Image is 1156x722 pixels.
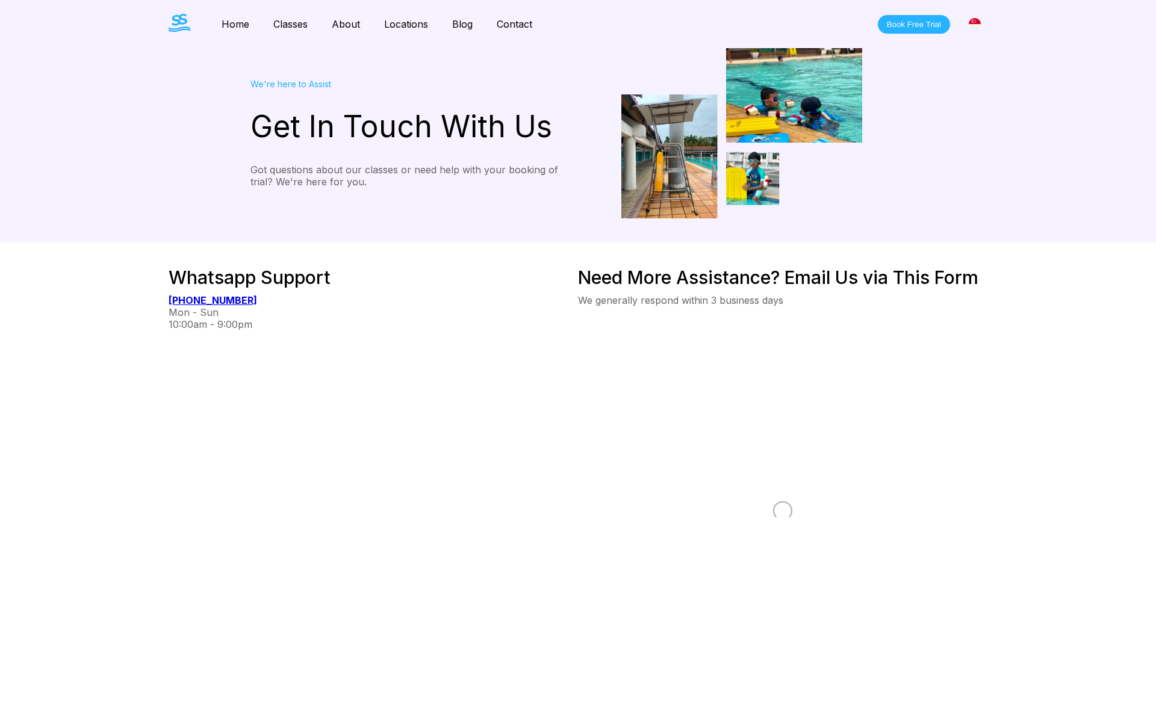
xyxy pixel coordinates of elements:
a: Blog [440,18,485,30]
div: Whatsapp Support [169,267,578,288]
a: Contact [485,18,544,30]
img: Swimming Classes [621,48,862,218]
button: Book Free Trial [878,15,950,34]
div: Mon - Sun [169,306,578,318]
div: 10:00am - 9:00pm [169,318,578,330]
div: [GEOGRAPHIC_DATA] [962,11,987,37]
a: Home [210,18,261,30]
a: Locations [372,18,440,30]
div: We generally respond within 3 business days [578,294,987,306]
div: Need More Assistance? Email Us via This Form [578,267,987,288]
div: Got questions about our classes or need help with your booking of trial? We're here for you. [250,164,578,188]
a: [PHONE_NUMBER] [169,294,257,306]
div: We're here to Assist [250,79,578,89]
img: The Swim Starter Logo [169,14,190,32]
div: Get In Touch With Us [250,108,578,144]
img: Singapore [969,18,981,30]
a: Classes [261,18,320,30]
a: About [320,18,372,30]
